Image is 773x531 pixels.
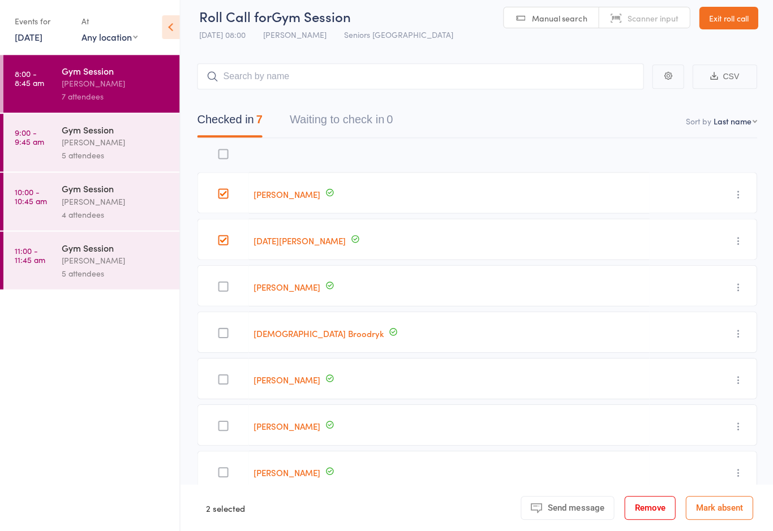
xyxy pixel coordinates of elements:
[62,124,170,136] div: Gym Session
[253,374,320,386] a: [PERSON_NAME]
[253,188,320,200] a: [PERSON_NAME]
[256,114,262,126] div: 7
[343,29,453,41] span: Seniors [GEOGRAPHIC_DATA]
[62,254,170,267] div: [PERSON_NAME]
[15,70,44,88] time: 8:00 - 8:45 am
[685,496,752,520] button: Mark absent
[62,195,170,208] div: [PERSON_NAME]
[81,12,138,31] div: At
[15,187,47,205] time: 10:00 - 10:45 am
[3,173,179,231] a: 10:00 -10:45 amGym Session[PERSON_NAME]4 attendees
[3,114,179,172] a: 9:00 -9:45 amGym Session[PERSON_NAME]5 attendees
[197,64,643,90] input: Search by name
[253,235,345,247] a: [DATE][PERSON_NAME]
[15,246,45,264] time: 11:00 - 11:45 am
[626,13,677,24] span: Scanner input
[199,29,245,41] span: [DATE] 08:00
[15,31,42,44] a: [DATE]
[62,90,170,103] div: 7 attendees
[253,327,383,339] a: [DEMOGRAPHIC_DATA] Broodryk
[3,232,179,290] a: 11:00 -11:45 amGym Session[PERSON_NAME]5 attendees
[62,149,170,162] div: 5 attendees
[271,7,350,26] span: Gym Session
[520,496,613,520] button: Send message
[263,29,326,41] span: [PERSON_NAME]
[547,503,603,513] span: Send message
[712,116,750,127] div: Last name
[62,241,170,254] div: Gym Session
[199,7,271,26] span: Roll Call for
[62,208,170,221] div: 4 attendees
[197,108,262,138] button: Checked in7
[62,65,170,77] div: Gym Session
[15,128,44,146] time: 9:00 - 9:45 am
[386,114,392,126] div: 0
[62,183,170,195] div: Gym Session
[624,496,675,520] button: Remove
[531,13,586,24] span: Manual search
[205,496,244,520] div: 2 selected
[62,136,170,149] div: [PERSON_NAME]
[253,281,320,293] a: [PERSON_NAME]
[253,420,320,432] a: [PERSON_NAME]
[698,7,757,30] a: Exit roll call
[62,267,170,280] div: 5 attendees
[3,55,179,113] a: 8:00 -8:45 amGym Session[PERSON_NAME]7 attendees
[15,12,70,31] div: Events for
[253,467,320,478] a: [PERSON_NAME]
[62,77,170,90] div: [PERSON_NAME]
[81,31,138,44] div: Any location
[289,108,392,138] button: Waiting to check in0
[692,65,756,89] button: CSV
[685,116,710,127] label: Sort by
